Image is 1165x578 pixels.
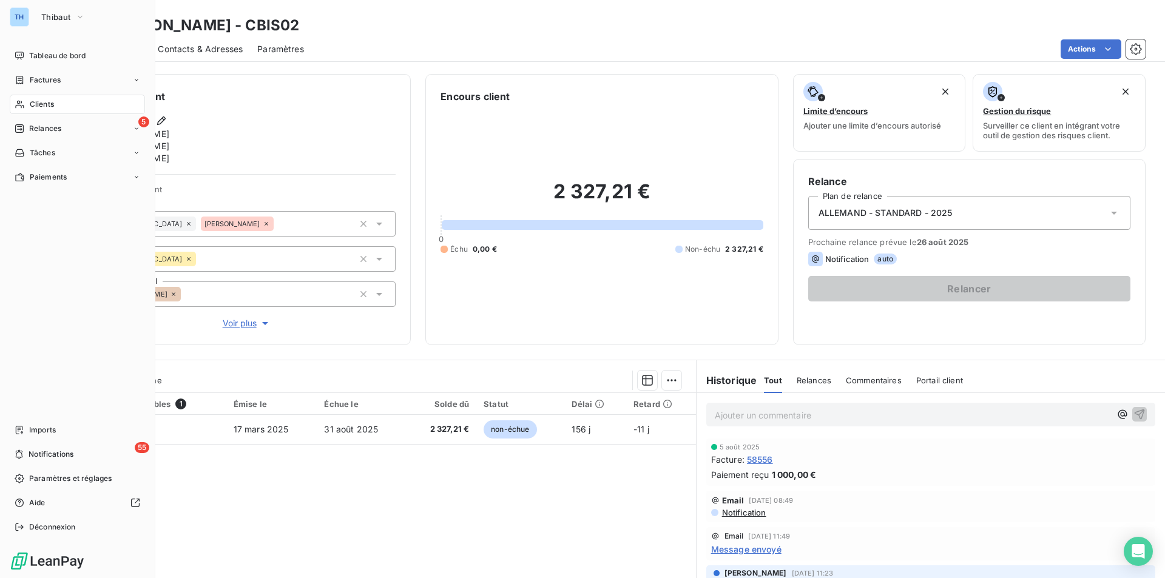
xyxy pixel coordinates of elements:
[30,99,54,110] span: Clients
[747,453,773,466] span: 58556
[819,207,953,219] span: ALLEMAND - STANDARD - 2025
[808,237,1130,247] span: Prochaine relance prévue le
[803,106,868,116] span: Limite d’encours
[95,398,219,409] div: Pièces comptables
[792,570,834,577] span: [DATE] 11:23
[324,399,399,409] div: Échue le
[138,116,149,127] span: 5
[234,399,310,409] div: Émise le
[633,399,689,409] div: Retard
[808,174,1130,189] h6: Relance
[1124,537,1153,566] div: Open Intercom Messenger
[98,317,396,330] button: Voir plus
[846,375,902,385] span: Commentaires
[30,172,67,183] span: Paiements
[793,74,966,152] button: Limite d’encoursAjouter une limite d’encours autorisé
[749,497,793,504] span: [DATE] 08:49
[973,74,1146,152] button: Gestion du risqueSurveiller ce client en intégrant votre outil de gestion des risques client.
[825,254,870,264] span: Notification
[30,75,61,86] span: Factures
[722,496,745,505] span: Email
[41,12,70,22] span: Thibaut
[29,497,46,508] span: Aide
[324,424,378,434] span: 31 août 2025
[73,89,396,104] h6: Informations client
[234,424,289,434] span: 17 mars 2025
[98,184,396,201] span: Propriétés Client
[10,95,145,114] a: Clients
[414,399,469,409] div: Solde dû
[204,220,260,227] span: [PERSON_NAME]
[274,218,283,229] input: Ajouter une valeur
[450,244,468,255] span: Échu
[10,469,145,488] a: Paramètres et réglages
[10,493,145,512] a: Aide
[135,442,149,453] span: 55
[10,7,29,27] div: TH
[10,167,145,187] a: Paiements
[983,106,1051,116] span: Gestion du risque
[473,244,497,255] span: 0,00 €
[107,15,299,36] h3: [PERSON_NAME] - CBIS02
[441,89,510,104] h6: Encours client
[572,424,590,434] span: 156 j
[764,375,782,385] span: Tout
[685,244,720,255] span: Non-échu
[484,399,557,409] div: Statut
[10,143,145,163] a: Tâches
[29,50,86,61] span: Tableau de bord
[724,533,744,540] span: Email
[572,399,618,409] div: Délai
[697,373,757,388] h6: Historique
[29,425,56,435] span: Imports
[711,543,782,556] span: Message envoyé
[29,123,61,134] span: Relances
[803,121,941,130] span: Ajouter une limite d’encours autorisé
[10,119,145,138] a: 5Relances
[711,453,745,466] span: Facture :
[257,43,304,55] span: Paramètres
[916,375,963,385] span: Portail client
[720,443,760,451] span: 5 août 2025
[1061,39,1121,59] button: Actions
[721,508,766,517] span: Notification
[725,244,763,255] span: 2 327,21 €
[439,234,444,244] span: 0
[10,420,145,440] a: Imports
[196,254,206,264] input: Ajouter une valeur
[158,43,243,55] span: Contacts & Adresses
[808,276,1130,301] button: Relancer
[983,121,1135,140] span: Surveiller ce client en intégrant votre outil de gestion des risques client.
[797,375,831,385] span: Relances
[30,147,55,158] span: Tâches
[175,398,186,409] span: 1
[223,317,271,329] span: Voir plus
[711,468,769,481] span: Paiement reçu
[633,424,649,434] span: -11 j
[874,254,897,264] span: auto
[772,468,817,481] span: 1 000,00 €
[29,449,73,460] span: Notifications
[29,473,112,484] span: Paramètres et réglages
[10,70,145,90] a: Factures
[441,180,763,216] h2: 2 327,21 €
[181,289,191,300] input: Ajouter une valeur
[29,522,76,533] span: Déconnexion
[484,420,536,439] span: non-échue
[10,46,145,66] a: Tableau de bord
[917,237,969,247] span: 26 août 2025
[10,551,85,571] img: Logo LeanPay
[748,533,790,540] span: [DATE] 11:49
[414,423,469,435] span: 2 327,21 €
